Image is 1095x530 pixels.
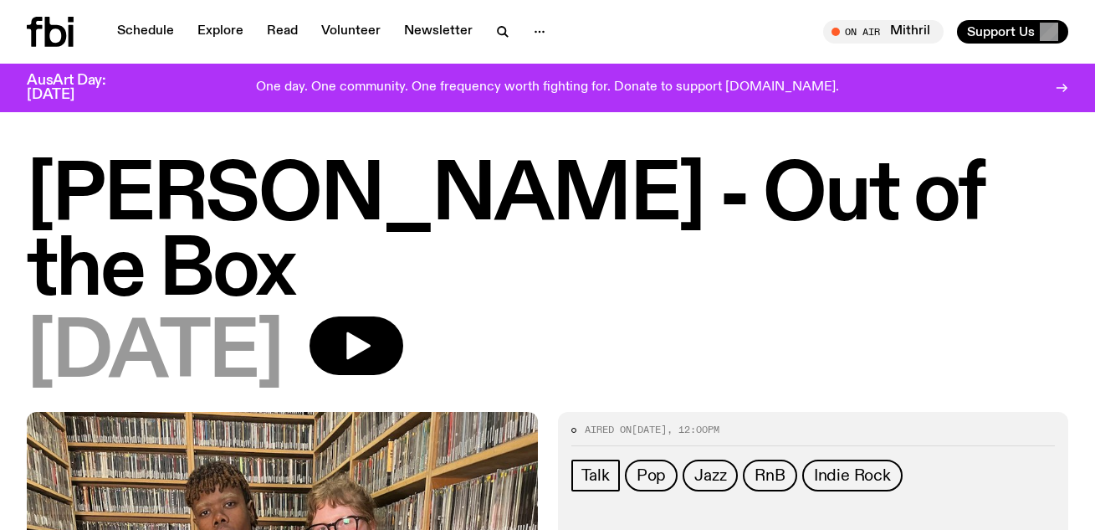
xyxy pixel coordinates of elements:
[571,460,620,491] a: Talk
[755,466,785,485] span: RnB
[585,423,632,436] span: Aired on
[632,423,667,436] span: [DATE]
[107,20,184,44] a: Schedule
[967,24,1035,39] span: Support Us
[27,159,1068,310] h1: [PERSON_NAME] - Out of the Box
[311,20,391,44] a: Volunteer
[957,20,1068,44] button: Support Us
[667,423,719,436] span: , 12:00pm
[27,316,283,392] span: [DATE]
[694,466,726,485] span: Jazz
[625,460,678,491] a: Pop
[814,466,891,485] span: Indie Rock
[637,466,666,485] span: Pop
[743,460,796,491] a: RnB
[27,74,134,102] h3: AusArt Day: [DATE]
[802,460,903,491] a: Indie Rock
[823,20,944,44] button: On AirMithril
[187,20,253,44] a: Explore
[683,460,738,491] a: Jazz
[394,20,483,44] a: Newsletter
[256,80,839,95] p: One day. One community. One frequency worth fighting for. Donate to support [DOMAIN_NAME].
[257,20,308,44] a: Read
[581,466,610,485] span: Talk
